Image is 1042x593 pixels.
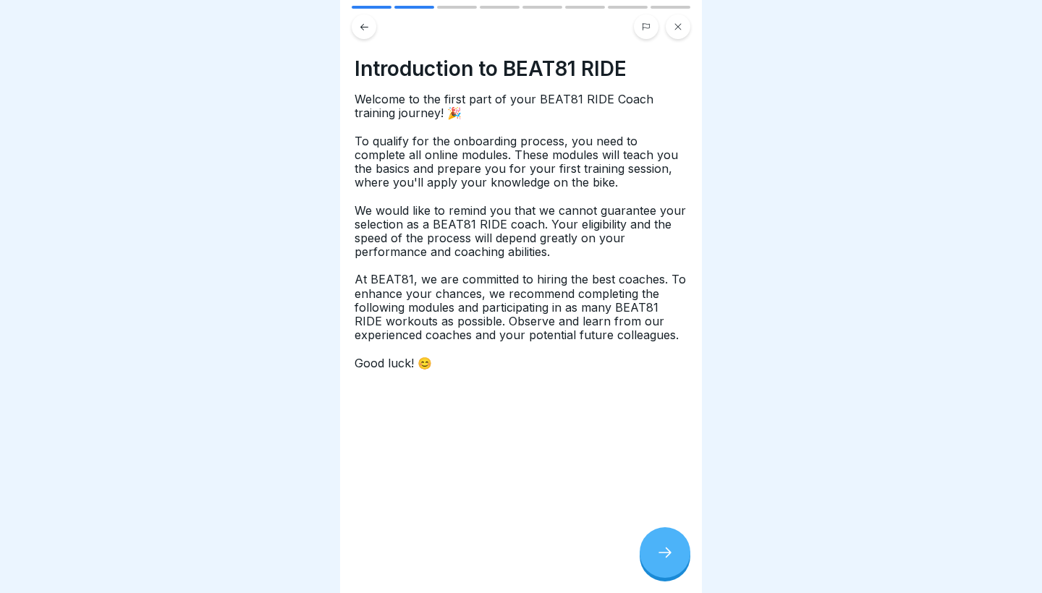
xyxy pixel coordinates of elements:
span: We would like to remind you that we cannot guarantee your selection as a BEAT81 RIDE coach. Your ... [355,203,686,260]
span: To qualify for the onboarding process, you need to complete all online modules. These modules wil... [355,134,678,190]
span: At BEAT81, we are committed to hiring the best coaches. To enhance your chances, we recommend com... [355,272,686,342]
h4: Introduction to BEAT81 RIDE [355,56,687,81]
span: Welcome to the first part of your BEAT81 RIDE Coach training journey! 🎉 [355,92,653,120]
span: Good luck! 😊 [355,356,436,370]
